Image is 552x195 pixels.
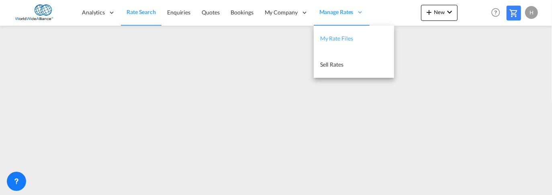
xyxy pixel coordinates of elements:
span: Help [489,6,503,19]
button: icon-plus 400-fgNewicon-chevron-down [421,5,458,21]
div: Help [489,6,507,20]
span: Quotes [202,9,219,16]
span: Rate Search [127,8,156,15]
img: ccb731808cb111f0a964a961340171cb.png [12,4,66,22]
a: Sell Rates [314,52,394,78]
span: New [424,9,454,15]
span: Sell Rates [320,61,343,68]
span: Bookings [231,9,254,16]
md-icon: icon-chevron-down [445,7,454,17]
span: Analytics [82,8,105,16]
span: Manage Rates [319,8,354,16]
span: My Company [265,8,298,16]
md-icon: icon-plus 400-fg [424,7,434,17]
div: H [525,6,538,19]
span: My Rate Files [320,35,353,42]
a: My Rate Files [314,26,394,52]
span: Enquiries [167,9,190,16]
